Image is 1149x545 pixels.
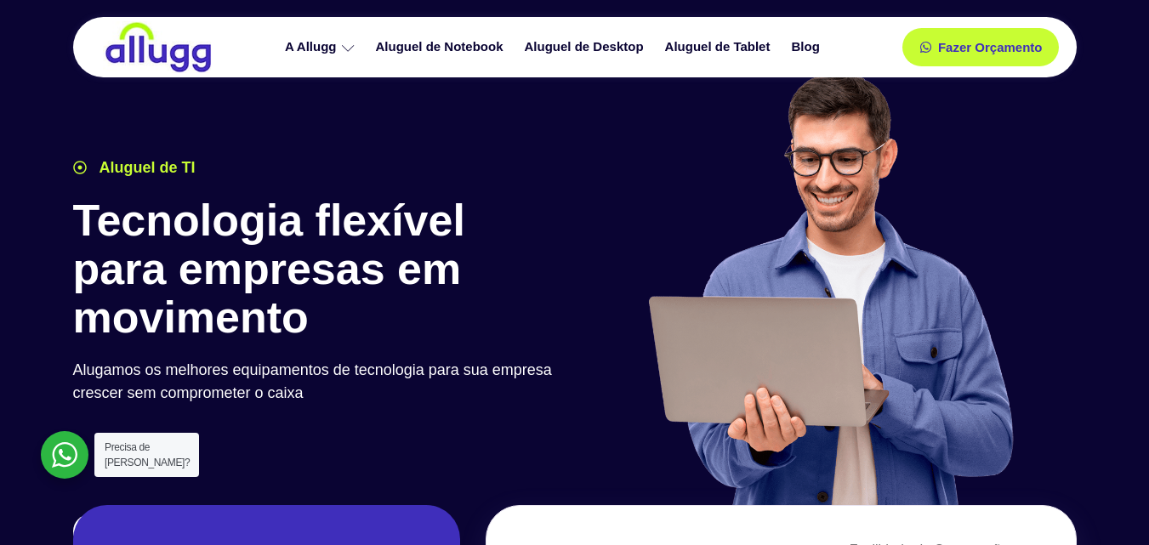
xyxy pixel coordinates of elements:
[103,21,213,73] img: locação de TI é Allugg
[276,32,367,62] a: A Allugg
[902,28,1060,66] a: Fazer Orçamento
[938,41,1043,54] span: Fazer Orçamento
[782,32,832,62] a: Blog
[95,156,196,179] span: Aluguel de TI
[367,32,516,62] a: Aluguel de Notebook
[105,441,190,468] span: Precisa de [PERSON_NAME]?
[516,32,657,62] a: Aluguel de Desktop
[73,196,566,343] h1: Tecnologia flexível para empresas em movimento
[642,71,1017,505] img: aluguel de ti para startups
[657,32,783,62] a: Aluguel de Tablet
[73,359,566,405] p: Alugamos os melhores equipamentos de tecnologia para sua empresa crescer sem comprometer o caixa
